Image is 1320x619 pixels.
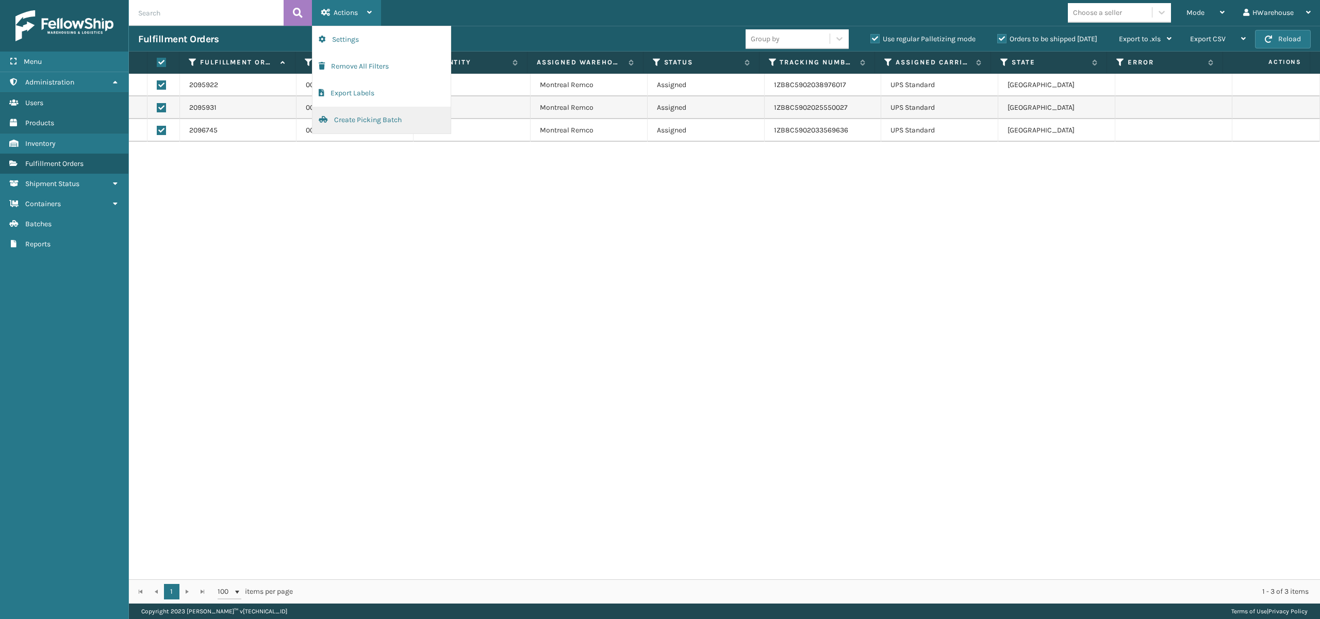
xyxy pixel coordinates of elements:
[24,57,42,66] span: Menu
[189,80,218,90] a: 2095922
[751,34,780,44] div: Group by
[1012,58,1087,67] label: State
[25,199,61,208] span: Containers
[296,119,414,142] td: 00894005470542
[881,119,998,142] td: UPS Standard
[881,74,998,96] td: UPS Standard
[531,74,648,96] td: Montreal Remco
[200,58,275,67] label: Fulfillment Order Id
[531,119,648,142] td: Montreal Remco
[1231,608,1267,615] a: Terms of Use
[312,80,451,107] button: Export Labels
[648,119,765,142] td: Assigned
[25,179,79,188] span: Shipment Status
[189,125,218,136] a: 2096745
[998,96,1115,119] td: [GEOGRAPHIC_DATA]
[296,74,414,96] td: 00894005465980
[1128,58,1203,67] label: Error
[189,103,217,113] a: 2095931
[881,96,998,119] td: UPS Standard
[531,96,648,119] td: Montreal Remco
[774,103,848,112] a: 1ZB8C5902025550027
[414,119,531,142] td: 1
[664,58,739,67] label: Status
[870,35,976,43] label: Use regular Palletizing mode
[218,584,293,599] span: items per page
[25,119,54,127] span: Products
[25,78,74,87] span: Administration
[780,58,855,67] label: Tracking Number
[312,26,451,53] button: Settings
[998,74,1115,96] td: [GEOGRAPHIC_DATA]
[997,35,1097,43] label: Orders to be shipped [DATE]
[1226,54,1308,71] span: Actions
[998,119,1115,142] td: [GEOGRAPHIC_DATA]
[25,240,51,248] span: Reports
[774,126,848,135] a: 1ZB8C5902033569636
[334,8,358,17] span: Actions
[1255,30,1311,48] button: Reload
[141,604,287,619] p: Copyright 2023 [PERSON_NAME]™ v [TECHNICAL_ID]
[25,98,43,107] span: Users
[25,159,84,168] span: Fulfillment Orders
[1119,35,1161,43] span: Export to .xls
[1231,604,1308,619] div: |
[648,96,765,119] td: Assigned
[432,58,507,67] label: Quantity
[1190,35,1226,43] span: Export CSV
[414,96,531,119] td: 1
[138,33,219,45] h3: Fulfillment Orders
[537,58,623,67] label: Assigned Warehouse
[307,587,1309,597] div: 1 - 3 of 3 items
[1073,7,1122,18] div: Choose a seller
[1186,8,1204,17] span: Mode
[414,74,531,96] td: 1
[648,74,765,96] td: Assigned
[15,10,113,41] img: logo
[296,96,414,119] td: 00894005466148
[25,139,56,148] span: Inventory
[896,58,971,67] label: Assigned Carrier Service
[25,220,52,228] span: Batches
[774,80,846,89] a: 1ZB8C5902038976017
[312,53,451,80] button: Remove All Filters
[312,107,451,133] button: Create Picking Batch
[1268,608,1308,615] a: Privacy Policy
[164,584,179,599] a: 1
[218,587,233,597] span: 100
